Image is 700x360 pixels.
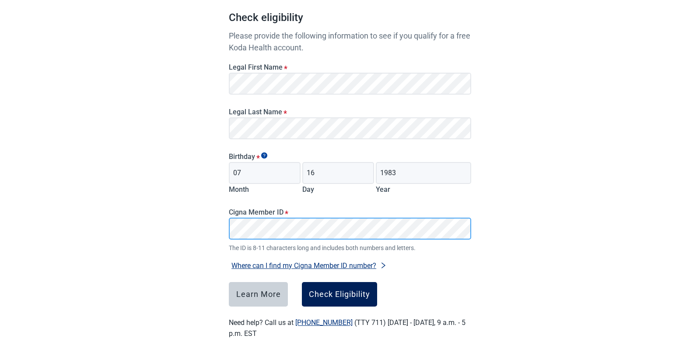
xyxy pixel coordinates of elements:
button: Check Eligibility [302,282,377,307]
p: Please provide the following information to see if you qualify for a free Koda Health account. [229,30,471,53]
a: [PHONE_NUMBER] [295,318,353,327]
h1: Check eligibility [229,10,471,30]
label: Need help? Call us at (TTY 711) [DATE] - [DATE], 9 a.m. - 5 p.m. EST [229,318,465,338]
input: Birth month [229,162,301,184]
button: Learn More [229,282,288,307]
span: Show tooltip [261,152,267,159]
label: Month [229,185,249,194]
label: Day [302,185,314,194]
label: Legal Last Name [229,108,471,116]
span: right [380,262,387,269]
label: Legal First Name [229,63,471,71]
legend: Birthday [229,152,471,161]
button: Where can I find my Cigna Member ID number? [229,260,389,272]
div: Check Eligibility [309,290,370,299]
div: Learn More [236,290,281,299]
input: Birth day [302,162,374,184]
label: Cigna Member ID [229,208,471,216]
span: The ID is 8-11 characters long and includes both numbers and letters. [229,243,471,253]
input: Birth year [376,162,471,184]
label: Year [376,185,390,194]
